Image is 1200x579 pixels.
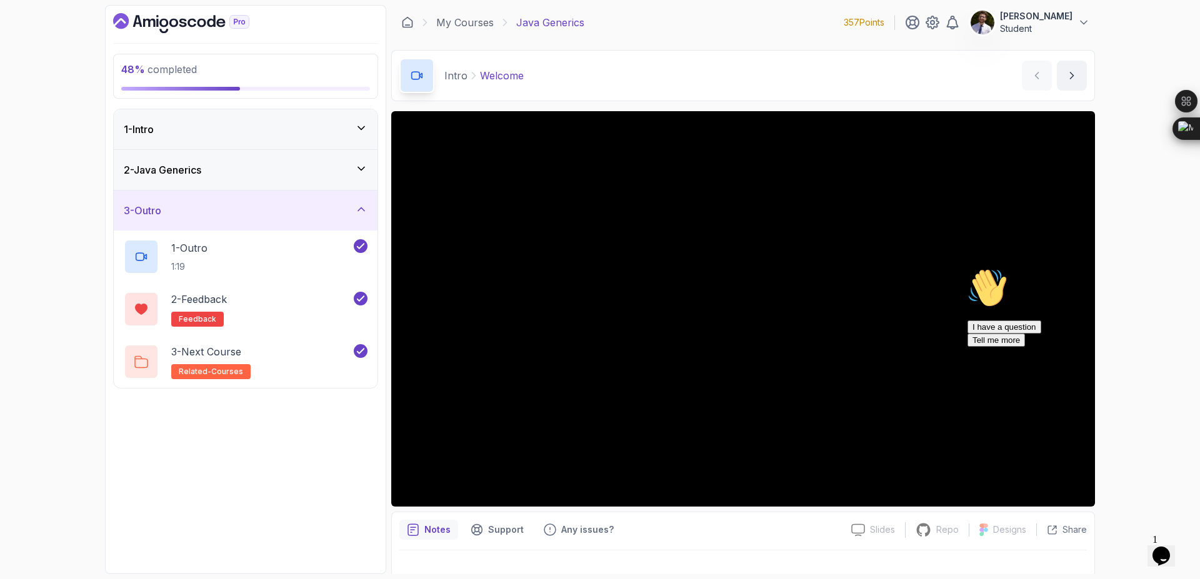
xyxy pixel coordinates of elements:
img: user profile image [971,11,994,34]
button: previous content [1022,61,1052,91]
img: :wave: [5,5,45,45]
div: 👋Hi! How can we help?I have a questionTell me more [5,5,230,84]
p: Welcome [480,68,524,83]
button: 1-Intro [114,109,377,149]
p: 357 Points [844,16,884,29]
p: Student [1000,22,1072,35]
iframe: 1 - Hi [391,111,1095,507]
button: user profile image[PERSON_NAME]Student [970,10,1090,35]
p: [PERSON_NAME] [1000,10,1072,22]
p: Designs [993,523,1026,536]
p: Intro [444,68,467,83]
button: notes button [399,520,458,540]
a: Dashboard [401,16,414,29]
h3: 1 - Intro [124,122,154,137]
button: next content [1057,61,1087,91]
span: Hi! How can we help? [5,37,124,47]
p: 2 - Feedback [171,292,227,307]
span: completed [121,63,197,76]
span: feedback [179,314,216,324]
button: Tell me more [5,71,62,84]
button: 1-Outro1:19 [124,239,367,274]
p: Java Generics [516,15,584,30]
button: Support button [463,520,531,540]
button: 2-Java Generics [114,150,377,190]
a: My Courses [436,15,494,30]
button: 3-Next Courserelated-courses [124,344,367,379]
button: Feedback button [536,520,621,540]
p: 1:19 [171,260,207,273]
p: Support [488,523,524,536]
iframe: chat widget [1147,529,1187,567]
h3: 3 - Outro [124,203,161,218]
span: related-courses [179,367,243,377]
button: Share [1036,523,1087,536]
button: 3-Outro [114,191,377,230]
h3: 2 - Java Generics [124,162,201,177]
p: Any issues? [561,523,614,536]
p: Share [1062,523,1087,536]
span: 48 % [121,63,145,76]
p: 1 - Outro [171,240,207,255]
p: Notes [424,523,451,536]
p: Slides [870,523,895,536]
p: Repo [936,523,959,536]
button: 2-Feedbackfeedback [124,292,367,327]
p: 3 - Next Course [171,344,241,359]
button: I have a question [5,57,79,71]
a: Dashboard [113,13,278,33]
iframe: chat widget [962,263,1187,523]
